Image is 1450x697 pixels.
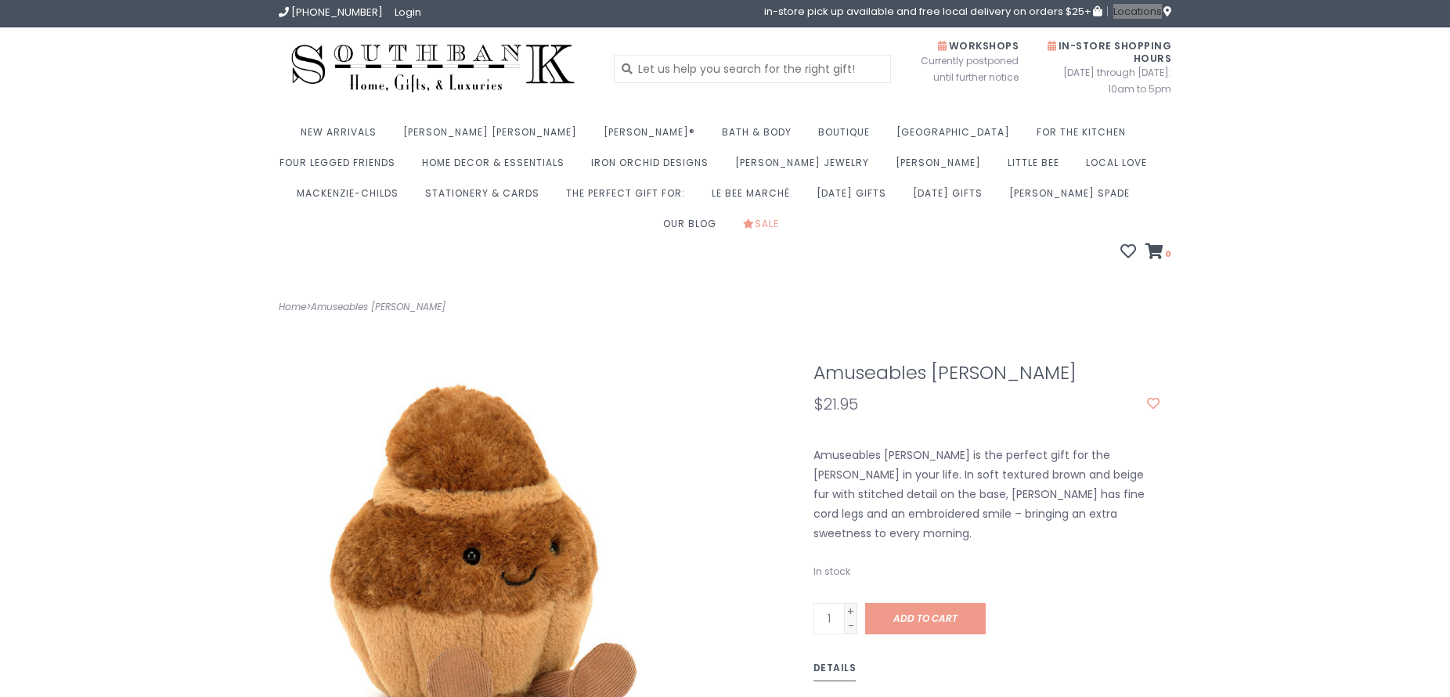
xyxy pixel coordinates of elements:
[1113,4,1171,19] span: Locations
[279,39,587,98] img: Southbank Gift Company -- Home, Gifts, and Luxuries
[1042,64,1171,97] span: [DATE] through [DATE]: 10am to 5pm
[297,182,406,213] a: MacKenzie-Childs
[279,300,306,313] a: Home
[280,152,403,182] a: Four Legged Friends
[566,182,693,213] a: The perfect gift for:
[1008,152,1067,182] a: Little Bee
[901,52,1019,85] span: Currently postponed until further notice
[1048,39,1171,65] span: In-Store Shopping Hours
[845,604,857,618] a: +
[1163,247,1171,260] span: 0
[604,121,703,152] a: [PERSON_NAME]®
[712,182,798,213] a: Le Bee Marché
[913,182,990,213] a: [DATE] Gifts
[311,300,445,313] a: Amuseables [PERSON_NAME]
[1145,245,1171,261] a: 0
[1086,152,1155,182] a: Local Love
[1037,121,1134,152] a: For the Kitchen
[267,298,725,316] div: >
[591,152,716,182] a: Iron Orchid Designs
[663,213,724,244] a: Our Blog
[764,6,1102,16] span: in-store pick up available and free local delivery on orders $25+
[893,612,958,625] span: Add to cart
[818,121,878,152] a: Boutique
[422,152,572,182] a: Home Decor & Essentials
[802,446,1172,544] div: Amuseables [PERSON_NAME] is the perfect gift for the [PERSON_NAME] in your life. In soft textured...
[395,5,421,20] a: Login
[845,618,857,632] a: -
[865,603,986,634] a: Add to cart
[1009,182,1138,213] a: [PERSON_NAME] Spade
[722,121,799,152] a: Bath & Body
[425,182,547,213] a: Stationery & Cards
[817,182,894,213] a: [DATE] Gifts
[896,121,1018,152] a: [GEOGRAPHIC_DATA]
[614,55,892,83] input: Let us help you search for the right gift!
[301,121,384,152] a: New Arrivals
[813,565,850,578] span: In stock
[813,659,857,681] a: Details
[813,363,1160,383] h1: Amuseables [PERSON_NAME]
[1107,6,1171,16] a: Locations
[1147,396,1160,412] a: Add to wishlist
[279,5,383,20] a: [PHONE_NUMBER]
[896,152,989,182] a: [PERSON_NAME]
[291,5,383,20] span: [PHONE_NUMBER]
[735,152,877,182] a: [PERSON_NAME] Jewelry
[813,393,858,415] span: $21.95
[743,213,787,244] a: Sale
[403,121,585,152] a: [PERSON_NAME] [PERSON_NAME]
[938,39,1019,52] span: Workshops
